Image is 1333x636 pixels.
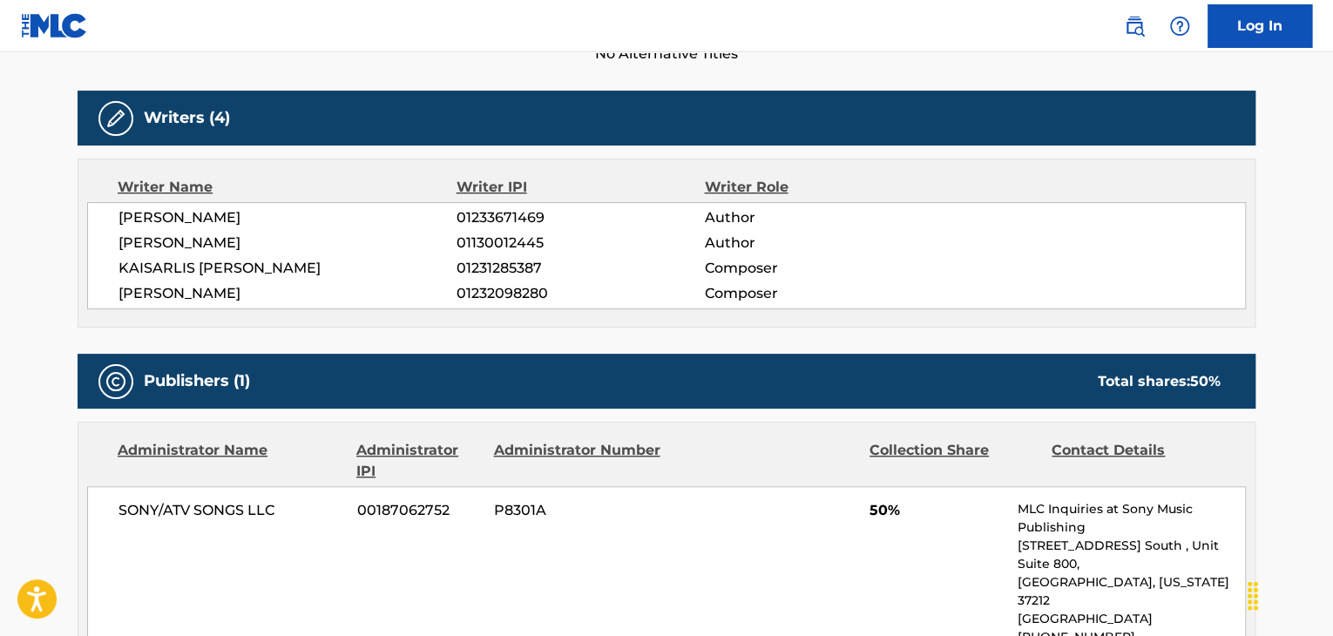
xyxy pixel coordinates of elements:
span: Author [704,233,930,254]
span: 01232098280 [457,283,704,304]
span: 01233671469 [457,207,704,228]
span: Composer [704,283,930,304]
div: Writer Role [704,177,930,198]
h5: Publishers (1) [144,371,250,391]
span: 50 % [1190,373,1221,389]
div: Contact Details [1052,440,1221,482]
img: Publishers [105,371,126,392]
img: help [1169,16,1190,37]
span: 00187062752 [357,500,481,521]
p: [STREET_ADDRESS] South , Unit Suite 800, [1018,537,1245,573]
iframe: Chat Widget [1246,552,1333,636]
img: MLC Logo [21,13,88,38]
span: [PERSON_NAME] [118,233,457,254]
div: Writer IPI [457,177,705,198]
span: SONY/ATV SONGS LLC [118,500,344,521]
p: MLC Inquiries at Sony Music Publishing [1018,500,1245,537]
p: [GEOGRAPHIC_DATA], [US_STATE] 37212 [1018,573,1245,610]
div: Total shares: [1098,371,1221,392]
span: KAISARLIS [PERSON_NAME] [118,258,457,279]
img: Writers [105,108,126,129]
div: Collection Share [869,440,1039,482]
span: 01231285387 [457,258,704,279]
div: Drag [1239,570,1267,622]
span: Composer [704,258,930,279]
a: Public Search [1117,9,1152,44]
a: Log In [1208,4,1312,48]
div: Administrator Name [118,440,343,482]
div: Writer Name [118,177,457,198]
div: Administrator Number [493,440,662,482]
div: Help [1162,9,1197,44]
img: search [1124,16,1145,37]
div: Administrator IPI [356,440,480,482]
span: 01130012445 [457,233,704,254]
p: [GEOGRAPHIC_DATA] [1018,610,1245,628]
span: Author [704,207,930,228]
span: [PERSON_NAME] [118,207,457,228]
span: P8301A [494,500,663,521]
span: 50% [869,500,1005,521]
span: [PERSON_NAME] [118,283,457,304]
h5: Writers (4) [144,108,230,128]
span: No Alternative Titles [78,44,1255,64]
